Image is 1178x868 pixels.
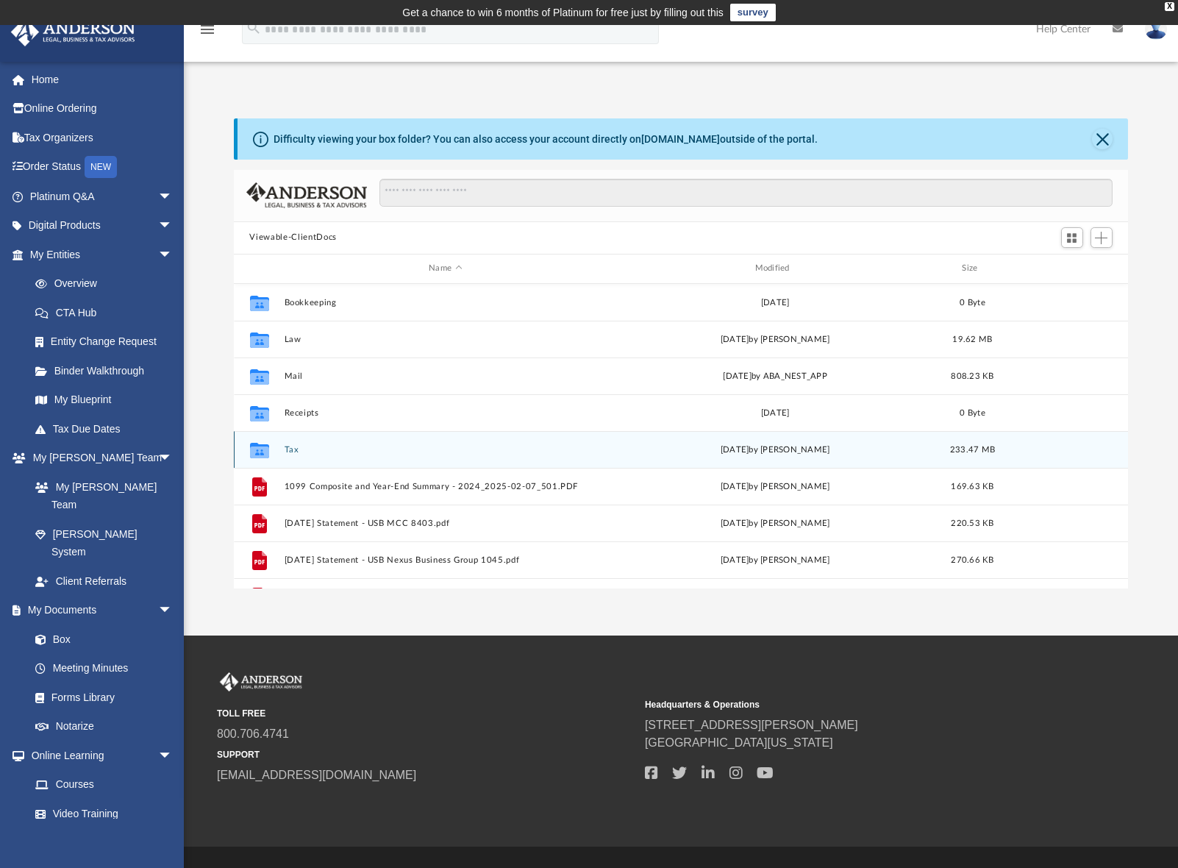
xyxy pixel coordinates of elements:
[21,799,180,828] a: Video Training
[730,4,776,21] a: survey
[951,371,993,380] span: 808.23 KB
[1165,2,1174,11] div: close
[21,712,188,741] a: Notarize
[217,728,289,740] a: 800.706.4741
[21,472,180,519] a: My [PERSON_NAME] Team
[1061,227,1083,248] button: Switch to Grid View
[284,555,607,565] button: [DATE] Statement - USB Nexus Business Group 1045.pdf
[1008,262,1111,275] div: id
[10,240,195,269] a: My Entitiesarrow_drop_down
[949,445,994,453] span: 233.47 MB
[951,519,993,527] span: 220.53 KB
[21,683,180,712] a: Forms Library
[240,262,276,275] div: id
[217,707,635,720] small: TOLL FREE
[21,356,195,385] a: Binder Walkthrough
[158,741,188,771] span: arrow_drop_down
[10,596,188,625] a: My Documentsarrow_drop_down
[284,298,607,307] button: Bookkeeping
[21,770,188,800] a: Courses
[21,298,195,327] a: CTA Hub
[284,408,607,418] button: Receipts
[10,741,188,770] a: Online Learningarrow_drop_down
[21,519,188,566] a: [PERSON_NAME] System
[217,748,635,761] small: SUPPORT
[720,482,749,490] span: [DATE]
[10,444,188,473] a: My [PERSON_NAME] Teamarrow_drop_down
[158,596,188,626] span: arrow_drop_down
[402,4,724,21] div: Get a chance to win 6 months of Platinum for free just by filling out this
[274,132,818,147] div: Difficulty viewing your box folder? You can also access your account directly on outside of the p...
[613,480,936,493] div: by [PERSON_NAME]
[21,385,188,415] a: My Blueprint
[952,335,992,343] span: 19.62 MB
[645,736,833,749] a: [GEOGRAPHIC_DATA][US_STATE]
[613,262,937,275] div: Modified
[158,240,188,270] span: arrow_drop_down
[943,262,1002,275] div: Size
[1090,227,1113,248] button: Add
[10,182,195,211] a: Platinum Q&Aarrow_drop_down
[10,211,195,241] a: Digital Productsarrow_drop_down
[234,284,1129,588] div: grid
[613,553,936,566] div: [DATE] by [PERSON_NAME]
[284,519,607,528] button: [DATE] Statement - USB MCC 8403.pdf
[199,28,216,38] a: menu
[21,566,188,596] a: Client Referrals
[158,444,188,474] span: arrow_drop_down
[217,672,305,691] img: Anderson Advisors Platinum Portal
[284,445,607,455] button: Tax
[951,555,993,563] span: 270.66 KB
[85,156,117,178] div: NEW
[10,123,195,152] a: Tax Organizers
[1092,129,1113,149] button: Close
[613,406,936,419] div: [DATE]
[10,65,195,94] a: Home
[951,482,993,490] span: 169.63 KB
[645,698,1063,711] small: Headquarters & Operations
[613,369,936,383] div: [DATE] by ABA_NEST_APP
[158,182,188,212] span: arrow_drop_down
[283,262,607,275] div: Name
[246,20,262,36] i: search
[21,327,195,357] a: Entity Change Request
[21,625,180,654] a: Box
[613,516,936,530] div: [DATE] by [PERSON_NAME]
[10,94,195,124] a: Online Ordering
[641,133,720,145] a: [DOMAIN_NAME]
[960,298,985,306] span: 0 Byte
[960,408,985,416] span: 0 Byte
[199,21,216,38] i: menu
[284,482,607,491] button: 1099 Composite and Year-End Summary - 2024_2025-02-07_501.PDF
[21,654,188,683] a: Meeting Minutes
[158,211,188,241] span: arrow_drop_down
[10,152,195,182] a: Order StatusNEW
[249,231,336,244] button: Viewable-ClientDocs
[284,335,607,344] button: Law
[21,414,195,444] a: Tax Due Dates
[7,18,140,46] img: Anderson Advisors Platinum Portal
[613,296,936,309] div: [DATE]
[1145,18,1167,40] img: User Pic
[379,179,1112,207] input: Search files and folders
[613,443,936,456] div: [DATE] by [PERSON_NAME]
[217,769,416,781] a: [EMAIL_ADDRESS][DOMAIN_NAME]
[645,719,858,731] a: [STREET_ADDRESS][PERSON_NAME]
[613,332,936,346] div: [DATE] by [PERSON_NAME]
[284,371,607,381] button: Mail
[21,269,195,299] a: Overview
